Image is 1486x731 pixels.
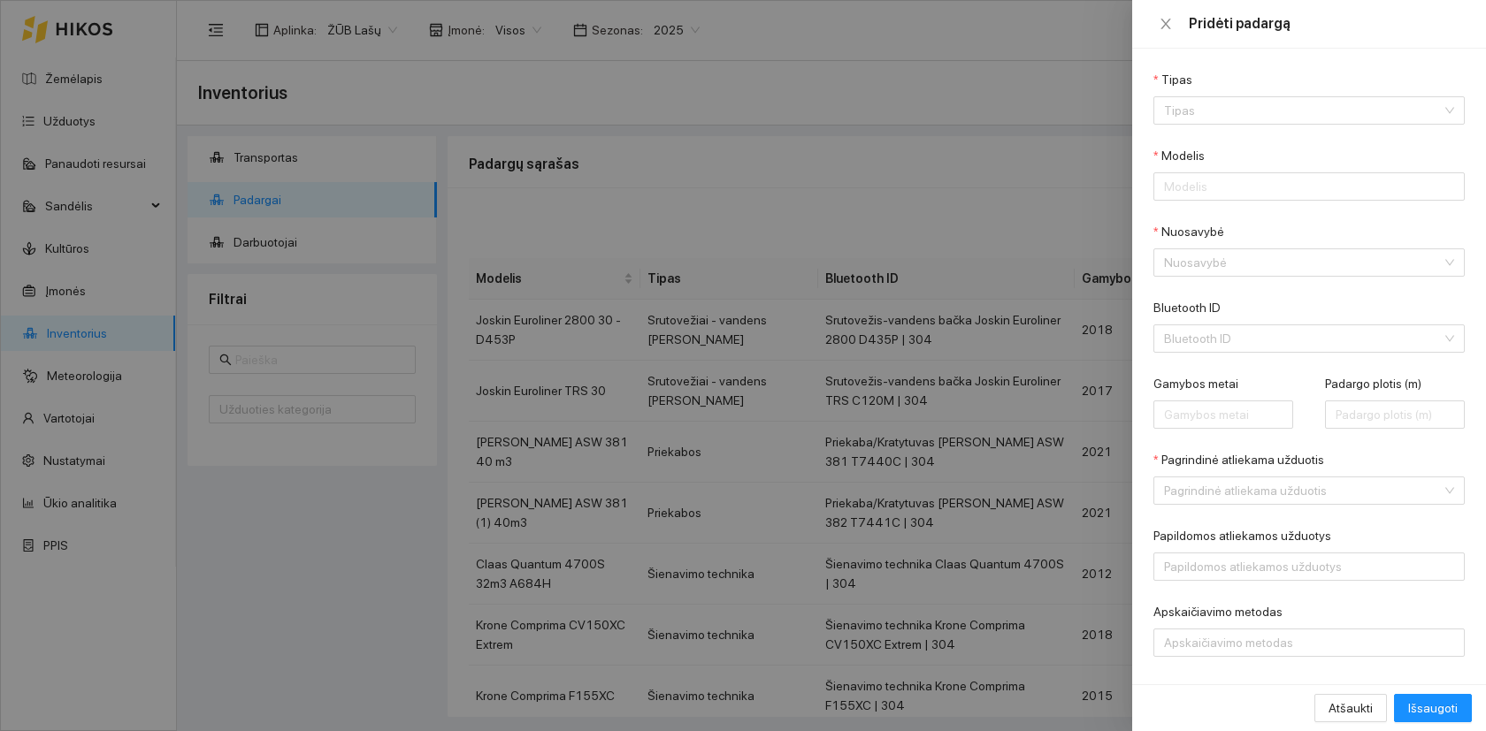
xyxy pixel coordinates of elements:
input: Modelis [1153,172,1465,201]
span: Atšaukti [1329,698,1373,718]
label: Nuosavybė [1153,223,1224,241]
label: Modelis [1153,147,1205,165]
input: Padargo plotis (m) [1325,400,1465,429]
input: Pagrindinė atliekama užduotis [1164,477,1442,504]
input: Gamybos metai [1153,400,1293,429]
button: Išsaugoti [1394,694,1472,722]
label: Gamybos metai [1153,375,1238,393]
label: Apskaičiavimo metodas [1153,603,1283,621]
label: Papildomos atliekamos užduotys [1153,527,1331,545]
span: close [1159,17,1173,31]
label: Tipas [1153,71,1192,89]
span: Išsaugoti [1408,698,1458,718]
button: Close [1153,16,1178,33]
div: Pridėti padargą [1189,14,1465,34]
label: Bluetooth ID [1153,299,1221,317]
label: Padargo plotis (m) [1325,375,1421,393]
button: Atšaukti [1314,694,1387,722]
label: Pagrindinė atliekama užduotis [1153,451,1324,469]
